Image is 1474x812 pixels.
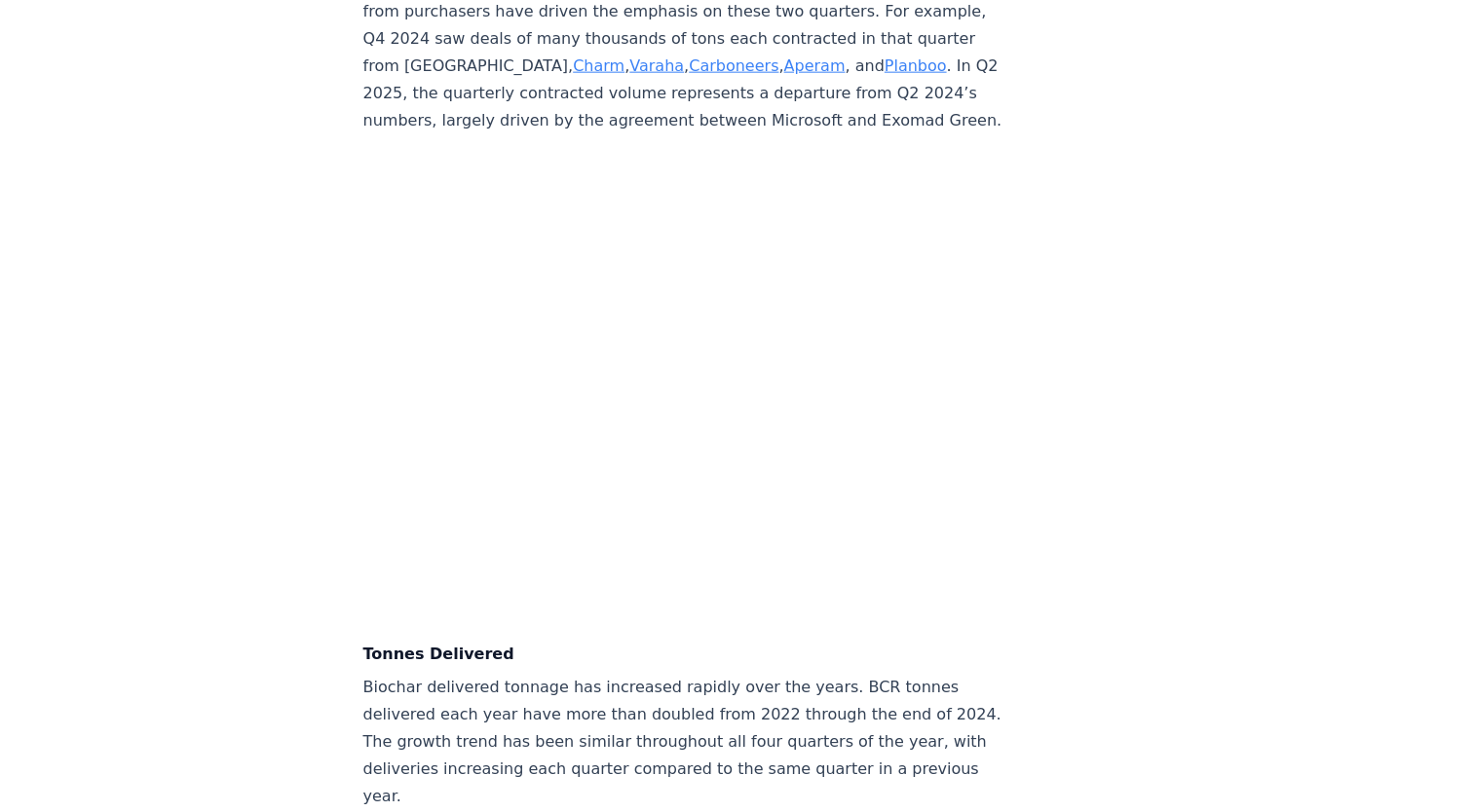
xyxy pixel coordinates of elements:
a: Charm [573,56,624,75]
a: Aperam [783,56,845,75]
iframe: Stacked column chart [363,154,1008,619]
h4: Tonnes Delivered [363,643,1008,666]
p: Biochar delivered tonnage has increased rapidly over the years. BCR tonnes delivered each year ha... [363,674,1008,810]
a: Carboneers [689,56,778,75]
a: Varaha [629,56,684,75]
a: Planboo [885,56,947,75]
